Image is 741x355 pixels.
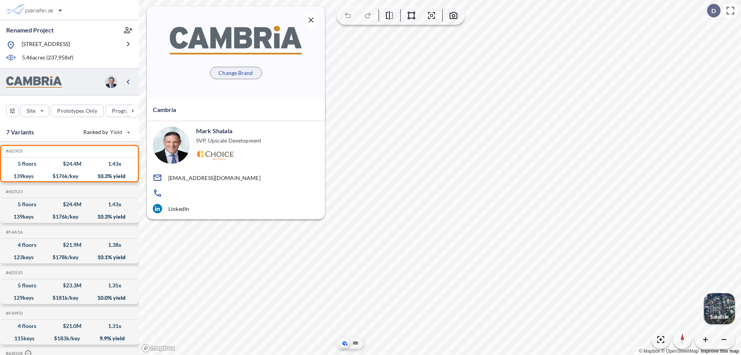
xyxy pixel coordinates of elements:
[701,348,739,354] a: Improve this map
[710,314,729,320] p: Satellite
[218,69,253,77] p: Change Brand
[6,76,62,88] img: BrandImage
[51,105,104,117] button: Prototypes Only
[661,348,699,354] a: OpenStreetMap
[704,293,735,324] img: Switcher Image
[153,173,319,182] a: [EMAIL_ADDRESS][DOMAIN_NAME]
[4,311,23,316] h5: Click to copy the code
[6,26,54,34] p: Renamed Project
[27,107,36,115] p: Site
[141,344,175,353] a: Mapbox homepage
[105,76,117,88] img: user logo
[57,107,97,115] p: Prototypes Only
[4,270,23,275] h5: Click to copy the code
[196,137,261,144] p: SVP, Upscale Development
[4,189,23,194] h5: Click to copy the code
[77,126,135,138] button: Ranked by Yield
[105,105,147,117] button: Program
[196,151,234,160] img: Logo
[168,175,261,181] p: [EMAIL_ADDRESS][DOMAIN_NAME]
[711,7,716,14] p: D
[153,105,176,114] p: Cambria
[22,54,73,62] p: 5.46 acres ( 237,958 sf)
[210,67,262,79] button: Change Brand
[153,127,190,164] img: user logo
[4,229,23,235] h5: Click to copy the code
[351,338,360,348] button: Site Plan
[22,40,70,50] p: [STREET_ADDRESS]
[168,206,189,212] p: LinkedIn
[4,148,23,154] h5: Click to copy the code
[110,128,123,136] span: Yield
[704,293,735,324] button: Switcher ImageSatellite
[20,105,49,117] button: Site
[153,204,319,213] a: LinkedIn
[639,348,660,354] a: Mapbox
[196,127,232,135] p: Mark Shalala
[170,26,302,54] img: BrandImage
[6,127,34,137] p: 7 Variants
[112,107,134,115] p: Program
[340,338,349,348] button: Aerial View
